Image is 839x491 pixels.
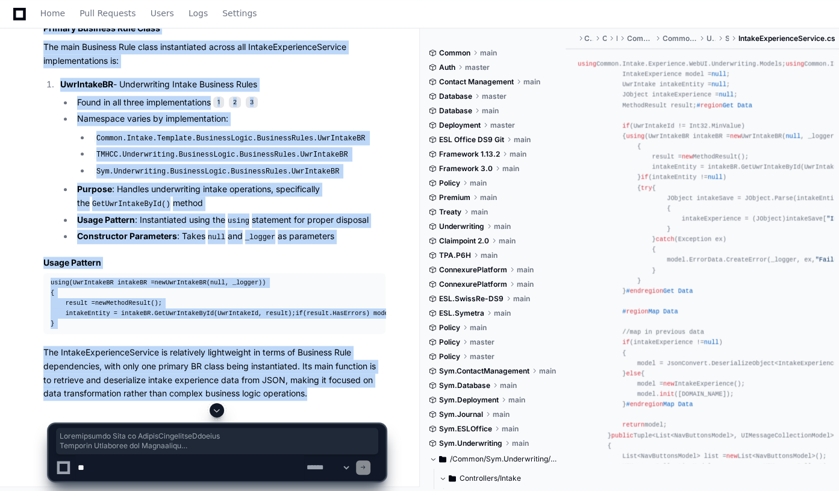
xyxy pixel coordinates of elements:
span: Framework 3.0 [439,164,493,174]
code: TMHCC.Underwriting.BusinessLogic.BusinessRules.UwrIntakeBR [94,149,351,160]
span: main [494,222,511,231]
code: GetUwrIntakeById() [90,199,173,210]
span: null [711,81,726,88]
span: ESL.SwissRe-DS9 [439,294,504,304]
span: using [626,133,644,140]
span: //map in previous data [622,328,704,336]
span: Common.Intake.Experience.WebUI [663,34,697,43]
span: null [719,91,734,98]
span: main [517,265,534,275]
span: main [539,366,556,376]
span: main [470,323,487,333]
span: # Map Data [622,308,678,315]
code: using [225,216,252,227]
span: if [622,339,629,346]
strong: UwrIntakeBR [60,79,113,89]
span: new [155,279,166,286]
strong: Purpose [77,184,112,194]
span: if [622,122,629,130]
span: master [490,120,515,130]
span: TPA.P6H [439,251,471,260]
span: Home [40,10,65,17]
span: Components [584,34,593,43]
span: main [500,381,517,390]
span: Underwriting [439,222,484,231]
span: main [523,77,540,87]
span: main [510,149,526,159]
span: region [700,102,723,109]
span: master [482,92,507,101]
span: using [51,279,69,286]
span: main [471,207,488,217]
li: : Takes and as parameters [73,230,385,244]
span: main [499,236,516,246]
span: Loremipsumdo Sita co AdipisCingelitseDdoeius Temporin Utlaboree dol Magnaaliqu Enimadmini.Veni - ... [60,431,375,451]
span: 1 [213,96,224,108]
span: region [626,308,648,315]
span: # Get Data [626,287,693,295]
span: main [494,308,511,318]
strong: Constructor Parameters [77,231,177,241]
span: Auth [439,63,455,72]
span: Pull Requests [80,10,136,17]
span: try [641,184,652,192]
span: null [704,339,719,346]
h3: Primary Business Rule Class [43,22,385,34]
span: if [641,174,648,181]
span: null [210,279,225,286]
span: null [711,70,726,78]
span: master [465,63,490,72]
span: Policy [439,337,460,347]
span: main [517,280,534,289]
span: Database [439,106,472,116]
span: new [663,380,674,387]
span: if [296,310,303,317]
span: # Map Data [626,401,693,408]
span: new [95,299,106,307]
code: Common.Intake.Template.BusinessLogic.BusinessRules.UwrIntakeBR [94,133,367,144]
span: null [708,174,723,181]
li: Namespace varies by implementation: [73,112,385,178]
code: null [205,232,228,243]
span: Framework 1.13.2 [439,149,500,159]
span: main [481,251,497,260]
p: The main Business Rule class instantiated across all IntakeExperienceService implementations is: [43,40,385,68]
span: main [480,193,497,202]
span: endregion [630,401,663,408]
span: Common [439,48,470,58]
span: endregion [630,287,663,295]
span: Services [725,34,729,43]
span: # Get Data [696,102,752,109]
span: ESL.Symetra [439,308,484,318]
span: master [470,352,494,361]
span: else [626,370,641,377]
span: Sym.ContactManagement [439,366,529,376]
span: Policy [439,323,460,333]
code: Sym.Underwriting.BusinessLogic.BusinessRules.UwrIntakeBR [94,166,342,177]
span: Logs [189,10,208,17]
span: Settings [222,10,257,17]
span: main [480,48,497,58]
span: 2 [229,96,241,108]
span: ConnexurePlatform [439,265,507,275]
span: Database [439,92,472,101]
span: main [502,164,519,174]
span: Deployment [439,120,481,130]
span: Users [151,10,174,17]
span: using [785,60,804,67]
span: catch [656,236,675,243]
span: main [508,395,525,405]
div: (UwrIntakeBR intakeBR = UwrIntakeBR( , _logger)) { result = MethodResult(); intakeEntity = intake... [51,278,378,330]
span: new [682,153,693,160]
span: using [578,60,596,67]
span: ESL Office DS9 Git [439,135,504,145]
strong: Usage Pattern [77,214,135,225]
span: Underwriting [706,34,716,43]
li: : Handles underwriting intake operations, specifically the method [73,183,385,210]
span: init [660,390,675,398]
li: - Underwriting Intake Business Rules [57,78,385,244]
li: : Instantiated using the statement for proper disposal [73,213,385,228]
span: Premium [439,193,470,202]
span: null [785,133,800,140]
span: Sym.Deployment [439,395,499,405]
